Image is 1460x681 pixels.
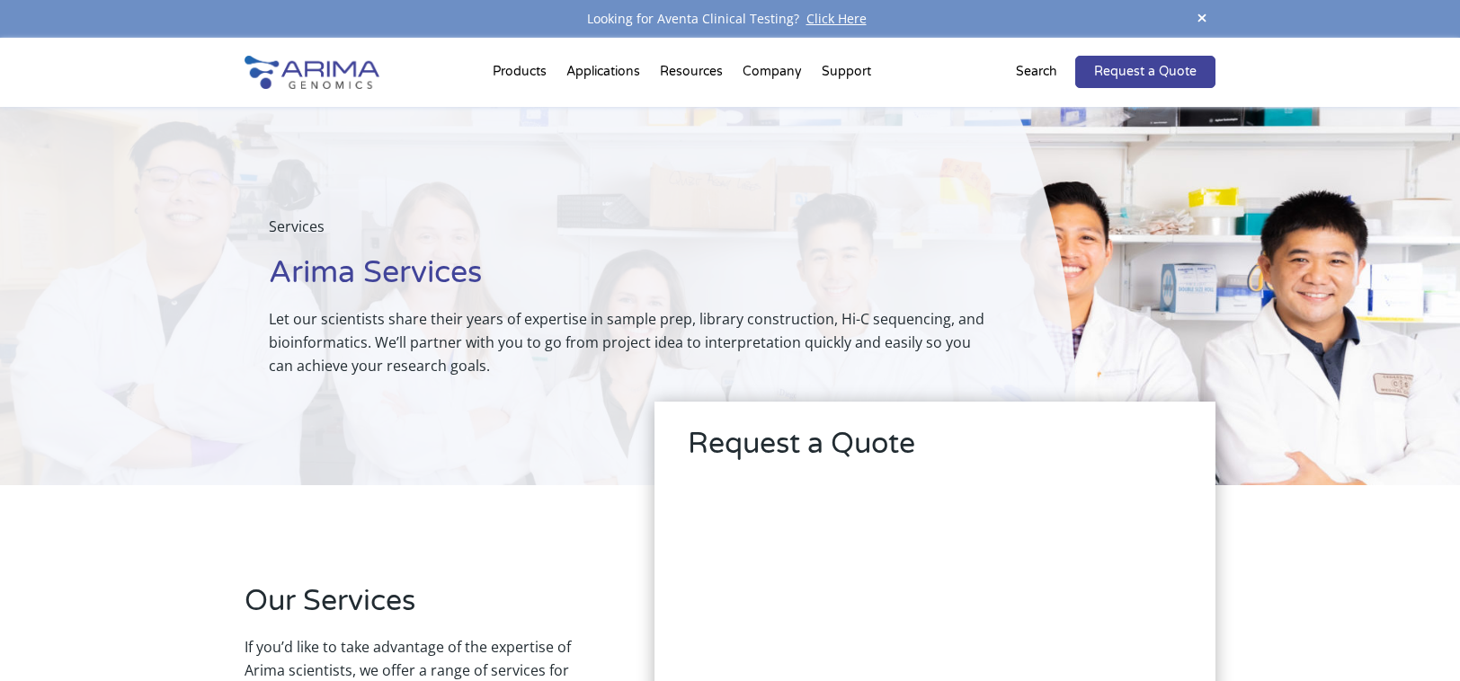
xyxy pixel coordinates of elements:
[245,7,1215,31] div: Looking for Aventa Clinical Testing?
[269,215,985,252] p: Services
[245,581,601,635] h2: Our Services
[688,424,1182,478] h2: Request a Quote
[245,56,379,89] img: Arima-Genomics-logo
[799,10,874,27] a: Click Here
[269,252,985,307] h1: Arima Services
[269,307,985,377] p: Let our scientists share their years of expertise in sample prep, library construction, Hi-C sequ...
[1075,56,1215,88] a: Request a Quote
[1016,60,1057,84] p: Search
